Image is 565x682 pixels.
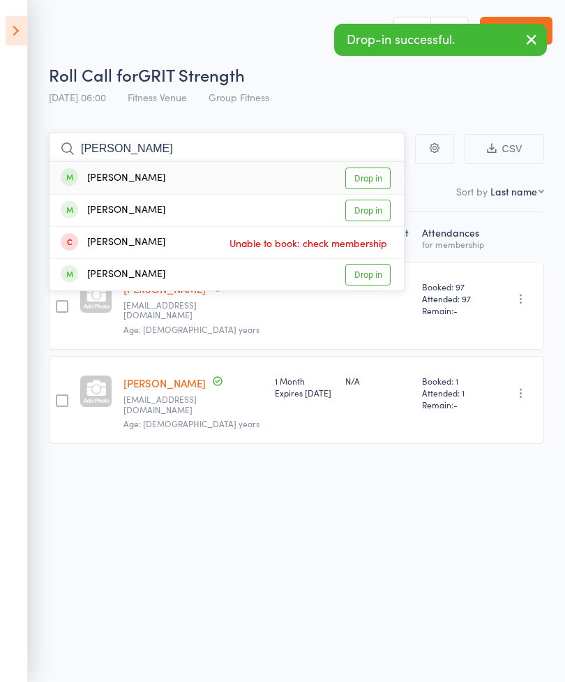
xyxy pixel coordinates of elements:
span: Roll Call for [49,63,138,86]
a: Drop in [345,168,391,189]
div: N/A [345,375,411,387]
div: for membership [422,239,486,249]
small: helouchiro@outlook.com [123,300,214,320]
div: Expires [DATE] [275,387,334,399]
button: CSV [465,134,544,164]
span: Age: [DEMOGRAPHIC_DATA] years [123,417,259,429]
span: Fitness Venue [128,90,187,104]
div: Drop-in successful. [334,24,547,56]
div: [PERSON_NAME] [61,235,165,251]
a: Drop in [345,200,391,221]
a: Exit roll call [480,17,552,45]
span: GRIT Strength [138,63,245,86]
div: Last name [490,184,537,198]
span: Remain: [422,399,486,410]
span: Unable to book: check membership [226,232,391,253]
span: Attended: 1 [422,387,486,399]
a: [PERSON_NAME] [123,376,206,390]
div: Atten­dances [416,218,492,255]
label: Sort by [456,184,488,198]
small: Paigeemassey23@gmail.com [123,394,214,415]
span: Group Fitness [209,90,269,104]
div: [PERSON_NAME] [61,170,165,186]
div: 1 Month [275,375,334,399]
span: Booked: 1 [422,375,486,387]
span: [DATE] 06:00 [49,90,106,104]
div: [PERSON_NAME] [61,202,165,218]
span: - [453,399,458,410]
span: Age: [DEMOGRAPHIC_DATA] years [123,323,259,335]
a: Drop in [345,264,391,286]
input: Search by name [49,133,405,165]
div: [PERSON_NAME] [61,267,165,283]
span: - [453,304,458,316]
span: Booked: 97 [422,281,486,292]
span: Remain: [422,304,486,316]
span: Attended: 97 [422,292,486,304]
